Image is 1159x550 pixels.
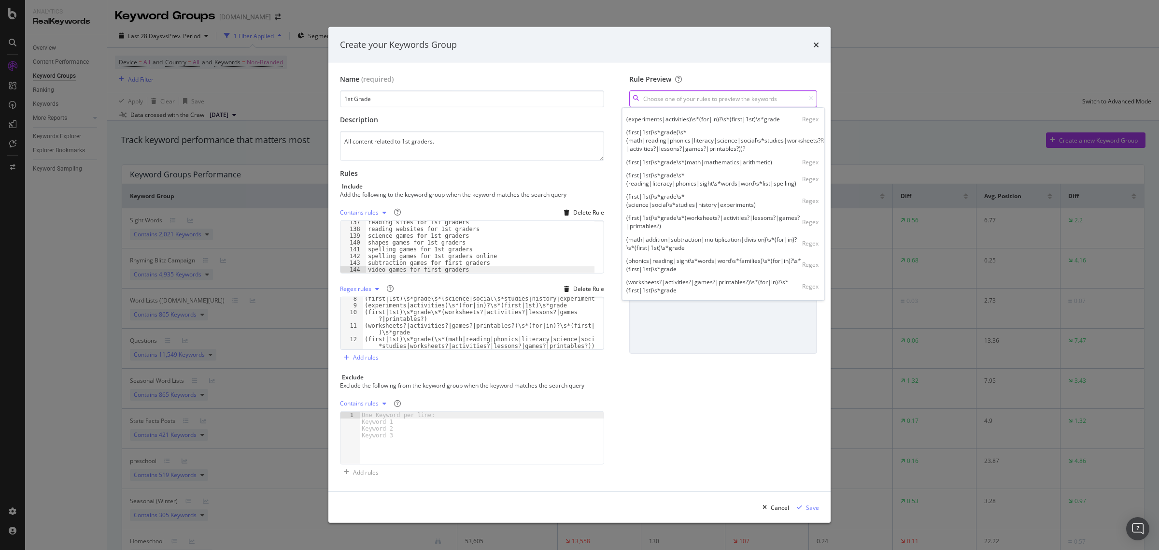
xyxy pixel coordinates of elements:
button: Add rules [340,350,379,365]
div: Cancel [771,504,789,512]
div: Regex [802,175,819,183]
div: Regex rules [340,286,371,292]
input: Enter a name [340,90,604,107]
div: Regex [802,239,819,247]
div: Delete Rule [573,285,604,293]
div: Name [340,74,359,84]
div: Add rules [353,353,379,362]
div: (worksheets?|activities?|games?|printables?)\s*(for|in)?\s*(first|1st)\s*grade [626,278,802,294]
div: Regex [802,197,819,205]
div: Contains rules [340,210,379,216]
button: Contains rules [340,205,390,220]
div: 138 [340,226,366,232]
div: 141 [340,246,366,253]
div: 144 [340,266,366,273]
div: (first|1st)\s*grade\s*(reading|literacy|phonics|sight\s*words|word\s*list|spelling) [626,171,802,188]
div: Add rules [353,468,379,477]
div: Open Intercom Messenger [1126,517,1149,540]
button: Delete Rule [560,205,604,220]
div: 143 [340,260,366,266]
div: 9 [340,302,363,309]
div: 12 [340,336,363,349]
button: Cancel [759,500,789,515]
button: Regex rules [340,281,383,297]
div: One Keyword per line: Keyword 1 Keyword 2 Keyword 3 [360,412,440,439]
button: Save [793,500,819,515]
div: 11 [340,322,363,336]
div: 10 [340,309,363,322]
div: 142 [340,253,366,260]
div: Regex [820,136,837,145]
div: Create your Keywords Group [340,39,457,51]
button: Delete Rule [560,281,604,297]
div: 8 [340,295,363,302]
div: (math|addition|subtraction|multiplication|division)\s*(for|in)?\s*(first|1st)\s*grade [626,235,802,252]
div: (first|1st)\s*grade\s*(science|social\s*studies|history|experiments) [626,192,802,209]
div: (first|1st)\s*grade(\s*(math|reading|phonics|literacy|science|social\s*studies|worksheets?|activi... [626,128,820,153]
div: 1st grader struggling to read [626,300,704,308]
div: Add the following to the keyword group when the keyword matches the search query [340,190,602,199]
div: (experiments|activities)\s*(for|in)?\s*(first|1st)\s*grade [626,115,780,123]
span: (required) [361,74,394,84]
div: 1 [340,412,360,419]
div: 140 [340,239,366,246]
div: (phonics|reading|sight\s*words|word\s*families)\s*(for|in)?\s*(first|1st)\s*grade [626,257,802,273]
textarea: All content related to 1st graders. [340,131,604,161]
div: (first|1st)\s*grade\s*(math|mathematics|arithmetic) [626,158,772,166]
div: Rules [340,169,604,178]
div: Exclude [342,373,364,381]
div: 139 [340,232,366,239]
div: (first|1st)\s*grade\s*(worksheets?|activities?|lessons?|games?|printables?) [626,214,802,230]
div: modal [328,27,831,523]
div: Regex [802,282,819,290]
button: Contains rules [340,396,390,411]
div: Include [342,182,363,190]
div: Regex [802,261,819,269]
div: Exclude the following from the keyword group when the keyword matches the search query [340,381,602,390]
div: Contains [795,300,819,308]
div: Delete Rule [573,208,604,217]
div: Contains rules [340,401,379,406]
div: Save [806,504,819,512]
div: Regex [802,218,819,226]
div: Rule Preview [629,74,817,84]
div: Description [340,115,604,125]
div: Regex [802,158,819,166]
div: times [813,39,819,51]
div: 137 [340,219,366,226]
input: Choose one of your rules to preview the keywords [629,90,817,107]
button: Add rules [340,464,379,480]
div: Regex [802,115,819,123]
